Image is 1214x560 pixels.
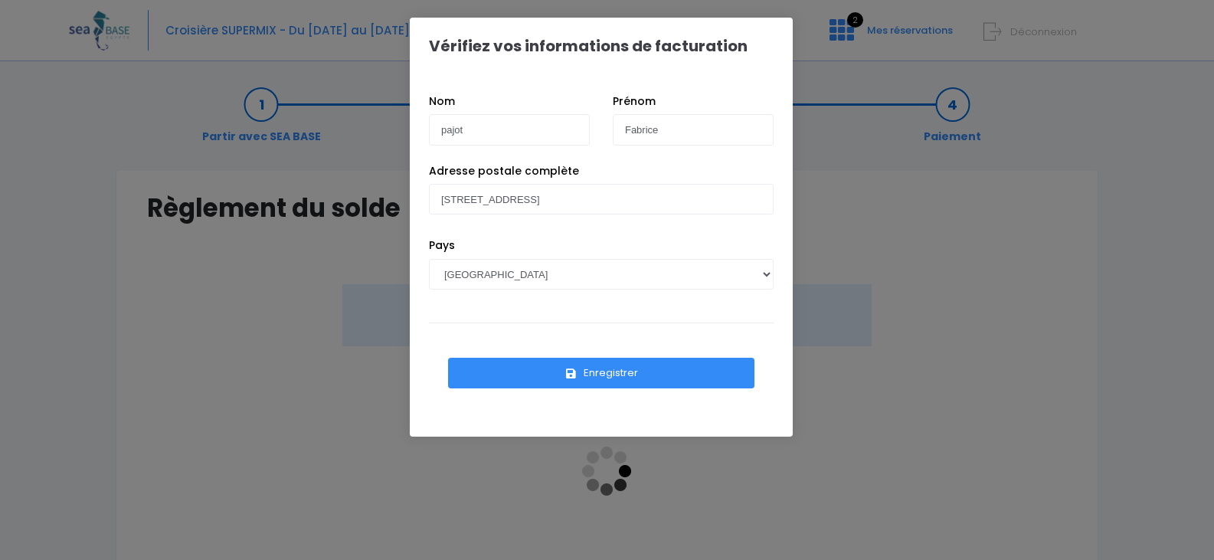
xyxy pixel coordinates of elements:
[448,358,754,388] button: Enregistrer
[429,237,455,254] label: Pays
[429,163,579,179] label: Adresse postale complète
[613,93,656,110] label: Prénom
[429,93,455,110] label: Nom
[429,37,748,55] h1: Vérifiez vos informations de facturation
